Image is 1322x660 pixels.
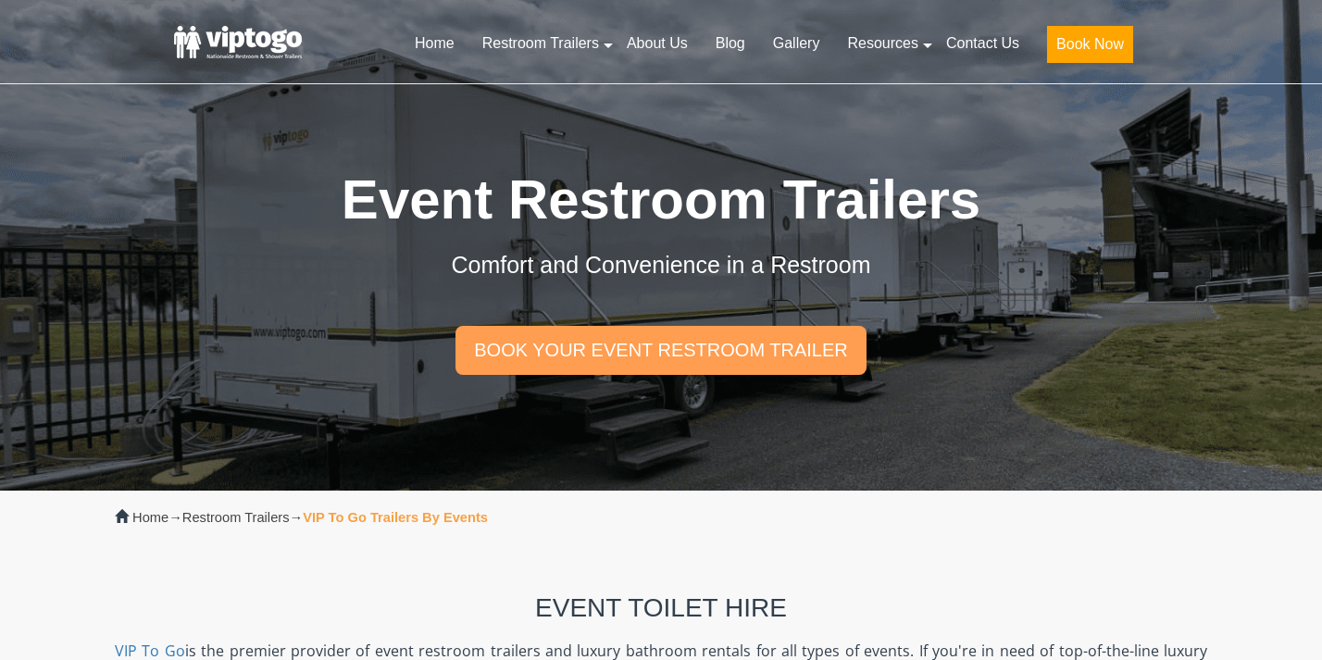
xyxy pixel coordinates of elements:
a: Home [401,23,468,64]
a: Book Now [1033,23,1147,74]
strong: VIP To Go Trailers By Events [303,510,488,525]
span: Comfort and Convenience in a Restroom [451,252,870,278]
a: Book Your Event Restroom Trailer [455,326,867,374]
a: Home [132,510,168,525]
button: Book Now [1047,26,1133,63]
a: Restroom Trailers [468,23,613,64]
a: Resources [833,23,931,64]
h2: Event Toilet Hire [115,592,1207,625]
span: → → [132,510,488,525]
a: Blog [702,23,759,64]
a: Gallery [759,23,834,64]
a: About Us [613,23,702,64]
span: Event Restroom Trailers [342,168,980,230]
a: Restroom Trailers [182,510,290,525]
a: Contact Us [932,23,1033,64]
